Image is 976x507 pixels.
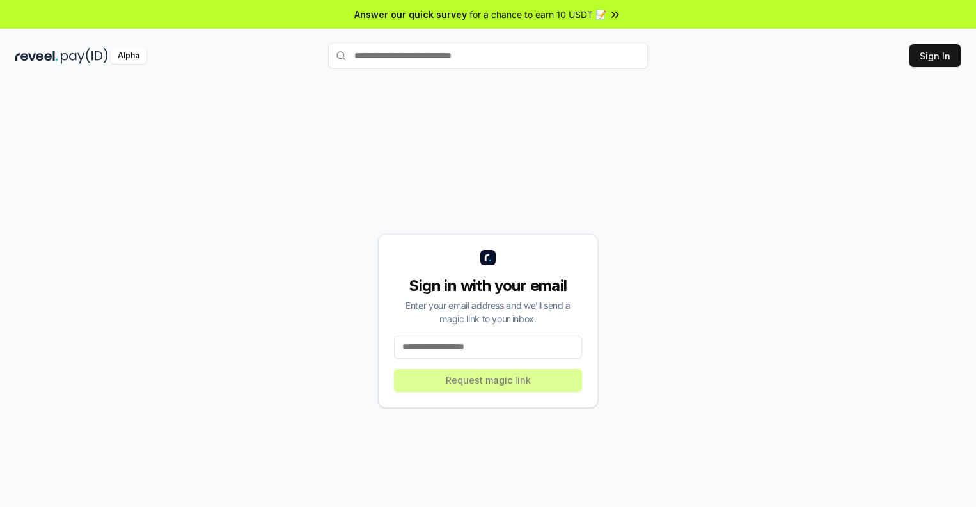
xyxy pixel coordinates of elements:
[480,250,496,265] img: logo_small
[15,48,58,64] img: reveel_dark
[469,8,606,21] span: for a chance to earn 10 USDT 📝
[394,276,582,296] div: Sign in with your email
[354,8,467,21] span: Answer our quick survey
[111,48,146,64] div: Alpha
[61,48,108,64] img: pay_id
[909,44,961,67] button: Sign In
[394,299,582,325] div: Enter your email address and we’ll send a magic link to your inbox.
